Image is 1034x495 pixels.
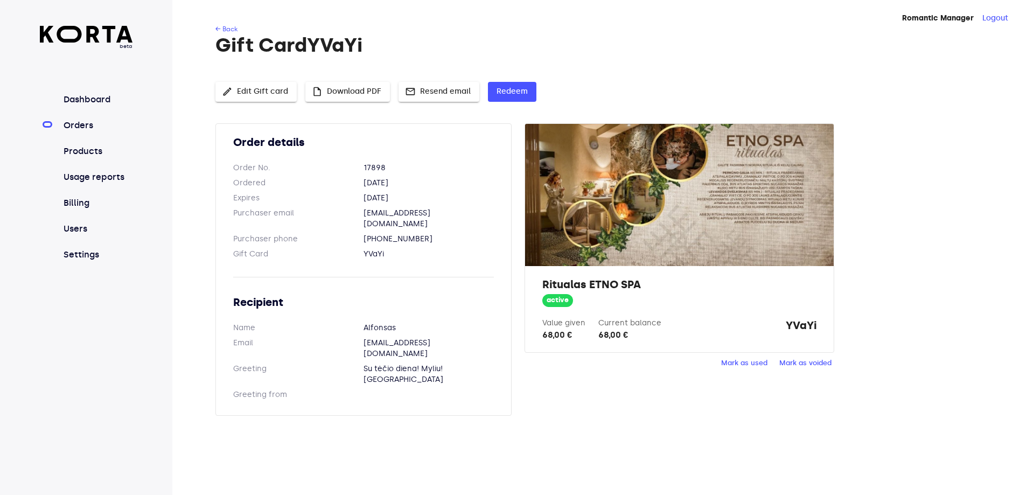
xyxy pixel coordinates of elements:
dt: Ordered [233,178,364,189]
dt: Order No. [233,163,364,173]
span: edit [222,86,233,97]
button: Edit Gift card [215,82,297,102]
a: Usage reports [61,171,133,184]
a: Users [61,222,133,235]
button: Mark as used [718,355,770,372]
a: Settings [61,248,133,261]
dd: [EMAIL_ADDRESS][DOMAIN_NAME] [364,208,494,229]
dt: Expires [233,193,364,204]
a: Dashboard [61,93,133,106]
img: Korta [40,26,133,43]
dd: [PHONE_NUMBER] [364,234,494,245]
span: Mark as used [721,357,767,369]
dt: Gift Card [233,249,364,260]
dt: Email [233,338,364,359]
span: beta [40,43,133,50]
span: Resend email [407,85,471,99]
dt: Greeting from [233,389,364,400]
span: insert_drive_file [312,86,323,97]
a: beta [40,26,133,50]
h2: Recipient [233,295,494,310]
dd: Su tėčio diena! Myliu! [GEOGRAPHIC_DATA] [364,364,494,385]
dt: Purchaser phone [233,234,364,245]
span: active [542,295,573,305]
a: ← Back [215,25,237,33]
dd: [DATE] [364,178,494,189]
button: Resend email [399,82,479,102]
span: Edit Gift card [224,85,288,99]
dd: 17898 [364,163,494,173]
label: Current balance [598,318,661,327]
dd: YVaYi [364,249,494,260]
h2: Order details [233,135,494,150]
a: Products [61,145,133,158]
button: Redeem [488,82,536,102]
dt: Name [233,323,364,333]
h2: Ritualas ETNO SPA [542,277,816,292]
button: Logout [982,13,1008,24]
button: Download PDF [305,82,390,102]
a: Orders [61,119,133,132]
div: 68,00 € [542,329,585,341]
h1: Gift Card YVaYi [215,34,989,56]
label: Value given [542,318,585,327]
span: Download PDF [314,85,381,99]
a: Billing [61,197,133,210]
a: Edit Gift card [215,86,297,95]
div: 68,00 € [598,329,661,341]
strong: YVaYi [786,318,816,341]
dt: Greeting [233,364,364,385]
dd: [DATE] [364,193,494,204]
span: Mark as voided [779,357,832,369]
dt: Purchaser email [233,208,364,229]
dd: Alfonsas [364,323,494,333]
span: mail [405,86,416,97]
strong: Romantic Manager [902,13,974,23]
span: Redeem [497,85,528,99]
button: Mark as voided [777,355,834,372]
dd: [EMAIL_ADDRESS][DOMAIN_NAME] [364,338,494,359]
